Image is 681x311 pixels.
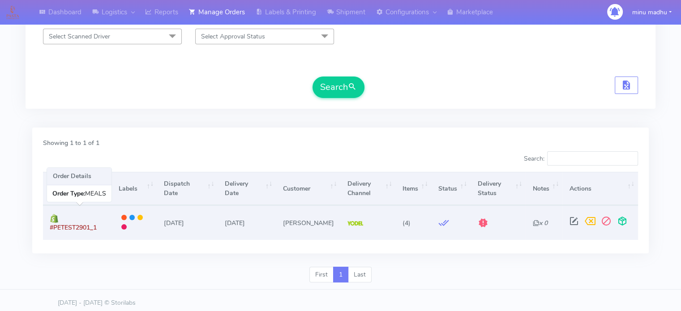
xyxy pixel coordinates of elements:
b: Order Type: [52,189,85,198]
img: Yodel [347,221,363,226]
th: Delivery Status: activate to sort column ascending [471,172,526,205]
button: Search [313,77,364,98]
span: Select Scanned Driver [49,32,110,41]
button: minu madhu [625,3,678,21]
th: Delivery Channel: activate to sort column ascending [341,172,396,205]
div: MEALS [47,185,111,202]
td: [DATE] [218,205,276,239]
span: Select Approval Status [201,32,265,41]
span: #PETEST2901_1 [50,223,97,232]
a: 1 [333,267,348,283]
h3: Order Details [47,168,111,185]
label: Showing 1 to 1 of 1 [43,138,99,148]
span: (4) [403,219,411,227]
input: Search: [547,151,638,166]
td: [PERSON_NAME] [276,205,340,239]
th: Status: activate to sort column ascending [432,172,471,205]
td: [DATE] [157,205,218,239]
th: Delivery Date: activate to sort column ascending [218,172,276,205]
th: Notes: activate to sort column ascending [526,172,562,205]
th: Dispatch Date: activate to sort column ascending [157,172,218,205]
img: shopify.png [50,214,59,223]
th: Order: activate to sort column ascending [43,172,112,205]
th: Labels: activate to sort column ascending [112,172,157,205]
label: Search: [523,151,638,166]
th: Customer: activate to sort column ascending [276,172,340,205]
th: Actions: activate to sort column ascending [562,172,638,205]
th: Items: activate to sort column ascending [396,172,432,205]
i: x 0 [532,219,547,227]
